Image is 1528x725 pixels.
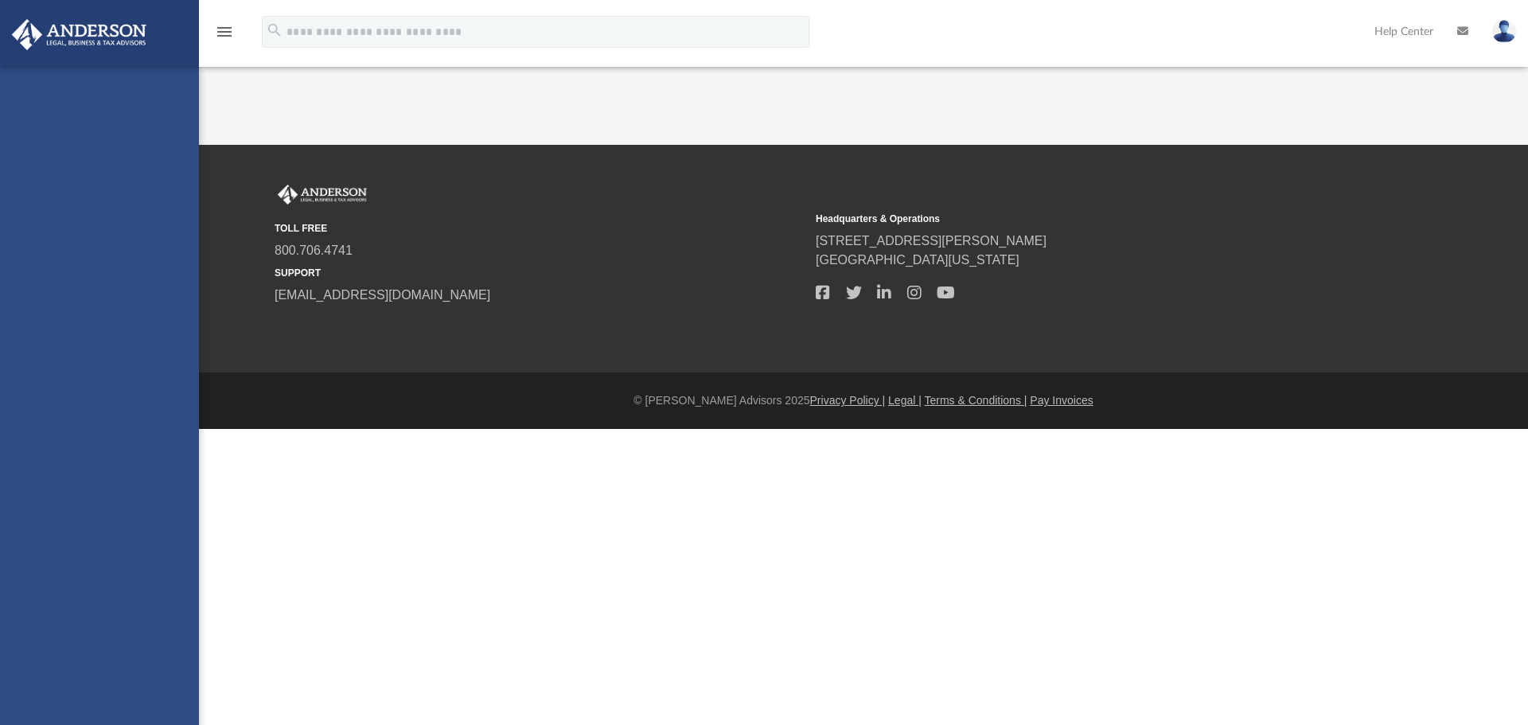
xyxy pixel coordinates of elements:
a: Legal | [888,394,922,407]
small: TOLL FREE [275,221,805,236]
small: SUPPORT [275,266,805,280]
i: menu [215,22,234,41]
a: Pay Invoices [1030,394,1093,407]
img: Anderson Advisors Platinum Portal [7,19,151,50]
i: search [266,21,283,39]
a: Terms & Conditions | [925,394,1027,407]
img: User Pic [1492,20,1516,43]
small: Headquarters & Operations [816,212,1346,226]
div: © [PERSON_NAME] Advisors 2025 [199,392,1528,409]
a: [GEOGRAPHIC_DATA][US_STATE] [816,253,1019,267]
a: [EMAIL_ADDRESS][DOMAIN_NAME] [275,288,490,302]
a: 800.706.4741 [275,244,353,257]
a: [STREET_ADDRESS][PERSON_NAME] [816,234,1047,248]
img: Anderson Advisors Platinum Portal [275,185,370,205]
a: Privacy Policy | [810,394,886,407]
a: menu [215,30,234,41]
